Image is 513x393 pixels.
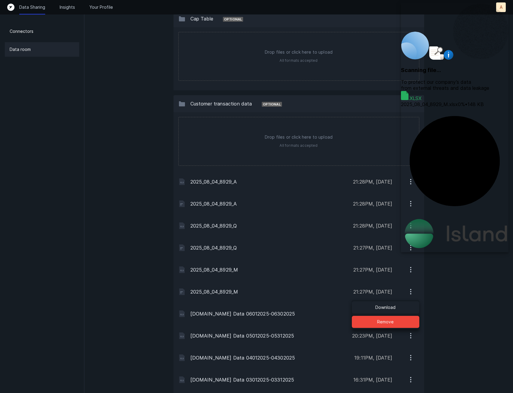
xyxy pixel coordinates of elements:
[262,102,282,107] div: Optional
[353,266,392,273] p: 21:27PM, [DATE]
[353,200,392,207] p: 21:28PM, [DATE]
[178,15,186,22] img: 13c8d1aa17ce7ae226531ffb34303e38.svg
[190,332,348,339] p: [DOMAIN_NAME] Data 05012025-05312025
[178,244,186,251] img: c824d0ef40f8c5df72e2c3efa9d5d0aa.svg
[190,288,349,295] p: 2025_08_04_8929_M
[352,332,392,339] p: 20:23PM, [DATE]
[5,24,79,39] a: Connectors
[178,200,186,207] img: c824d0ef40f8c5df72e2c3efa9d5d0aa.svg
[190,16,213,22] span: Cap Table
[190,222,349,229] p: 2025_08_04_8929_Q
[178,100,186,107] img: 13c8d1aa17ce7ae226531ffb34303e38.svg
[190,376,349,383] p: [DOMAIN_NAME] Data 03012025-03312025
[178,222,186,229] img: 296775163815d3260c449a3c76d78306.svg
[60,4,75,10] a: Insights
[190,101,252,107] span: Customer transaction data
[190,178,349,185] p: 2025_08_04_8929_A
[178,266,186,273] img: 296775163815d3260c449a3c76d78306.svg
[190,244,349,251] p: 2025_08_04_8929_Q
[354,354,392,361] p: 19:11PM, [DATE]
[19,4,45,10] a: Data Sharing
[178,310,186,317] img: 296775163815d3260c449a3c76d78306.svg
[10,28,33,35] p: Connectors
[496,2,506,12] button: A
[353,244,392,251] p: 21:27PM, [DATE]
[5,42,79,57] a: Data room
[190,354,350,361] p: [DOMAIN_NAME] Data 04012025-04302025
[190,200,349,207] p: 2025_08_04_8929_A
[353,222,392,229] p: 21:28PM, [DATE]
[223,17,243,22] div: Optional
[190,266,349,273] p: 2025_08_04_8929_M
[10,46,31,53] p: Data room
[178,288,186,295] img: c824d0ef40f8c5df72e2c3efa9d5d0aa.svg
[353,288,392,295] p: 21:27PM, [DATE]
[353,178,392,185] p: 21:28PM, [DATE]
[178,354,186,361] img: 296775163815d3260c449a3c76d78306.svg
[353,376,392,383] p: 16:31PM, [DATE]
[178,178,186,185] img: 296775163815d3260c449a3c76d78306.svg
[178,376,186,383] img: 296775163815d3260c449a3c76d78306.svg
[190,310,348,317] p: [DOMAIN_NAME] Data 06012025-06302025
[178,332,186,339] img: 296775163815d3260c449a3c76d78306.svg
[377,318,394,325] p: Remove
[375,304,396,311] p: Download
[89,4,113,10] a: Your Profile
